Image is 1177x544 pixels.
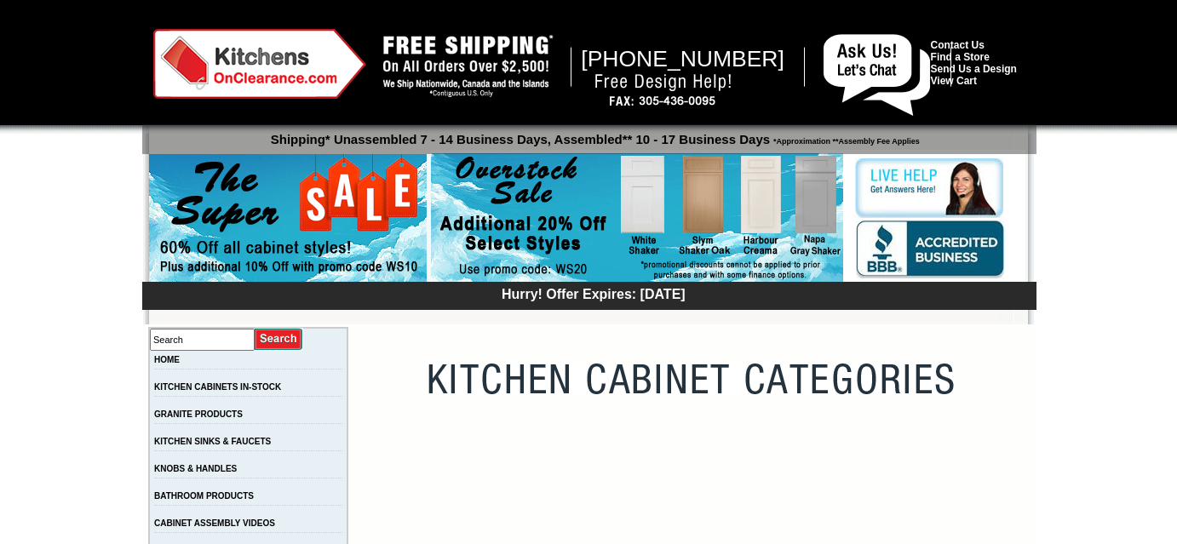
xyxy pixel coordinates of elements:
[151,124,1036,146] p: Shipping* Unassembled 7 - 14 Business Days, Assembled** 10 - 17 Business Days
[154,518,275,528] a: CABINET ASSEMBLY VIDEOS
[151,284,1036,302] div: Hurry! Offer Expires: [DATE]
[931,75,977,87] a: View Cart
[154,355,180,364] a: HOME
[931,63,1017,75] a: Send Us a Design
[931,51,990,63] a: Find a Store
[154,437,271,446] a: KITCHEN SINKS & FAUCETS
[581,46,784,72] span: [PHONE_NUMBER]
[255,328,303,351] input: Submit
[153,29,366,99] img: Kitchens on Clearance Logo
[154,409,243,419] a: GRANITE PRODUCTS
[154,464,237,473] a: KNOBS & HANDLES
[770,133,920,146] span: *Approximation **Assembly Fee Applies
[154,382,281,392] a: KITCHEN CABINETS IN-STOCK
[931,39,985,51] a: Contact Us
[154,491,254,501] a: BATHROOM PRODUCTS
